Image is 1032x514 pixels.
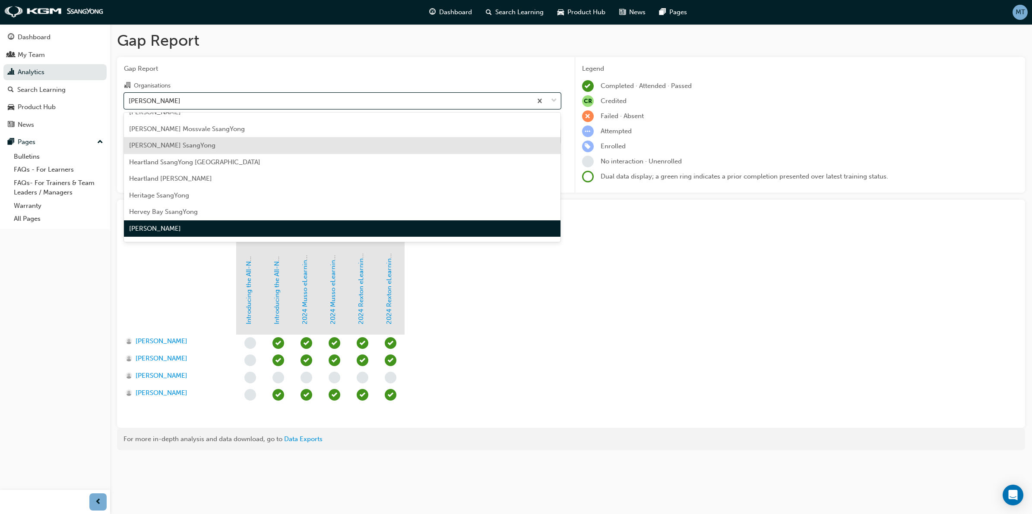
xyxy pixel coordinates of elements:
span: Completed · Attended · Passed [601,82,692,90]
span: learningRecordVerb_NONE-icon [244,337,256,349]
div: [PERSON_NAME] [129,96,180,106]
span: learningRecordVerb_COMPLETE-icon [385,389,396,401]
span: [PERSON_NAME] [136,336,187,346]
span: chart-icon [8,69,14,76]
span: Dual data display; a green ring indicates a prior completion presented over latest training status. [601,172,888,180]
a: Bulletins [10,150,107,163]
span: learningRecordVerb_NONE-icon [357,372,368,383]
span: Enrolled [601,142,626,150]
span: [PERSON_NAME] [129,225,181,232]
div: Product Hub [18,102,56,112]
a: Introducing the All-New KGM [PERSON_NAME] [273,183,281,324]
span: Heartland [PERSON_NAME] [129,175,212,182]
span: No interaction · Unenrolled [601,157,682,165]
a: [PERSON_NAME] [126,388,228,398]
span: news-icon [619,7,626,18]
span: Pages [669,7,687,17]
a: Data Exports [284,435,323,443]
span: pages-icon [659,7,666,18]
span: learningRecordVerb_NONE-icon [582,156,594,167]
span: learningRecordVerb_PASS-icon [272,389,284,401]
h1: Gap Report [117,31,1025,50]
span: organisation-icon [124,82,130,90]
span: learningRecordVerb_NONE-icon [385,372,396,383]
a: guage-iconDashboard [422,3,479,21]
span: up-icon [97,137,103,148]
span: Search Learning [495,7,544,17]
span: [PERSON_NAME] SsangYong [129,141,215,149]
a: [PERSON_NAME] [126,354,228,364]
span: learningRecordVerb_ATTEMPT-icon [582,125,594,137]
button: DashboardMy TeamAnalyticsSearch LearningProduct HubNews [3,28,107,134]
span: learningRecordVerb_PASS-icon [272,337,284,349]
span: learningRecordVerb_NONE-icon [301,372,312,383]
div: Dashboard [18,32,51,42]
span: learningRecordVerb_PASS-icon [357,337,368,349]
span: Heartland SsangYong [GEOGRAPHIC_DATA] [129,158,260,166]
span: Heritage SsangYong [129,191,189,199]
span: Hervey Bay SsangYong [129,208,198,216]
a: All Pages [10,212,107,226]
a: car-iconProduct Hub [551,3,612,21]
span: News [629,7,646,17]
span: guage-icon [8,34,14,41]
span: car-icon [557,7,564,18]
a: Product Hub [3,99,107,115]
span: news-icon [8,121,14,129]
span: null-icon [582,95,594,107]
span: learningRecordVerb_PASS-icon [301,389,312,401]
span: Credited [601,97,627,105]
span: learningRecordVerb_PASS-icon [357,389,368,401]
span: car-icon [8,103,14,111]
button: MT [1013,5,1028,20]
span: learningRecordVerb_ENROLL-icon [582,141,594,152]
div: Open Intercom Messenger [1003,485,1023,505]
a: [PERSON_NAME] [126,371,228,381]
span: learningRecordVerb_COMPLETE-icon [385,337,396,349]
a: My Team [3,47,107,63]
a: pages-iconPages [652,3,694,21]
span: [PERSON_NAME] [136,371,187,381]
div: News [18,120,34,130]
a: news-iconNews [612,3,652,21]
span: Product Hub [567,7,605,17]
span: pages-icon [8,138,14,146]
span: search-icon [8,86,14,94]
span: [PERSON_NAME] [136,354,187,364]
span: guage-icon [429,7,436,18]
span: Dashboard [439,7,472,17]
div: My Team [18,50,45,60]
button: Pages [3,134,107,150]
a: Analytics [3,64,107,80]
a: FAQs - For Learners [10,163,107,176]
img: kgm [4,6,104,18]
a: Search Learning [3,82,107,98]
span: Hunter Valley SsangYong [129,241,204,249]
div: Legend [582,64,1019,74]
span: learningRecordVerb_PASS-icon [272,354,284,366]
span: Failed · Absent [601,112,644,120]
span: learningRecordVerb_COMPLETE-icon [329,337,340,349]
span: MT [1016,7,1025,17]
span: [PERSON_NAME] Mossvale SsangYong [129,125,245,133]
span: learningRecordVerb_COMPLETE-icon [329,354,340,366]
div: Search Learning [17,85,66,95]
span: learningRecordVerb_COMPLETE-icon [582,80,594,92]
span: Attempted [601,127,632,135]
span: learningRecordVerb_COMPLETE-icon [329,389,340,401]
span: learningRecordVerb_COMPLETE-icon [385,354,396,366]
span: prev-icon [95,497,101,508]
a: News [3,117,107,133]
span: learningRecordVerb_FAIL-icon [582,110,594,122]
span: learningRecordVerb_PASS-icon [301,337,312,349]
span: learningRecordVerb_NONE-icon [244,354,256,366]
div: Organisations [134,81,171,90]
span: learningRecordVerb_NONE-icon [244,372,256,383]
span: people-icon [8,51,14,59]
div: Pages [18,137,35,147]
span: learningRecordVerb_PASS-icon [301,354,312,366]
div: For more in-depth analysis and data download, go to [123,434,1019,444]
span: search-icon [486,7,492,18]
